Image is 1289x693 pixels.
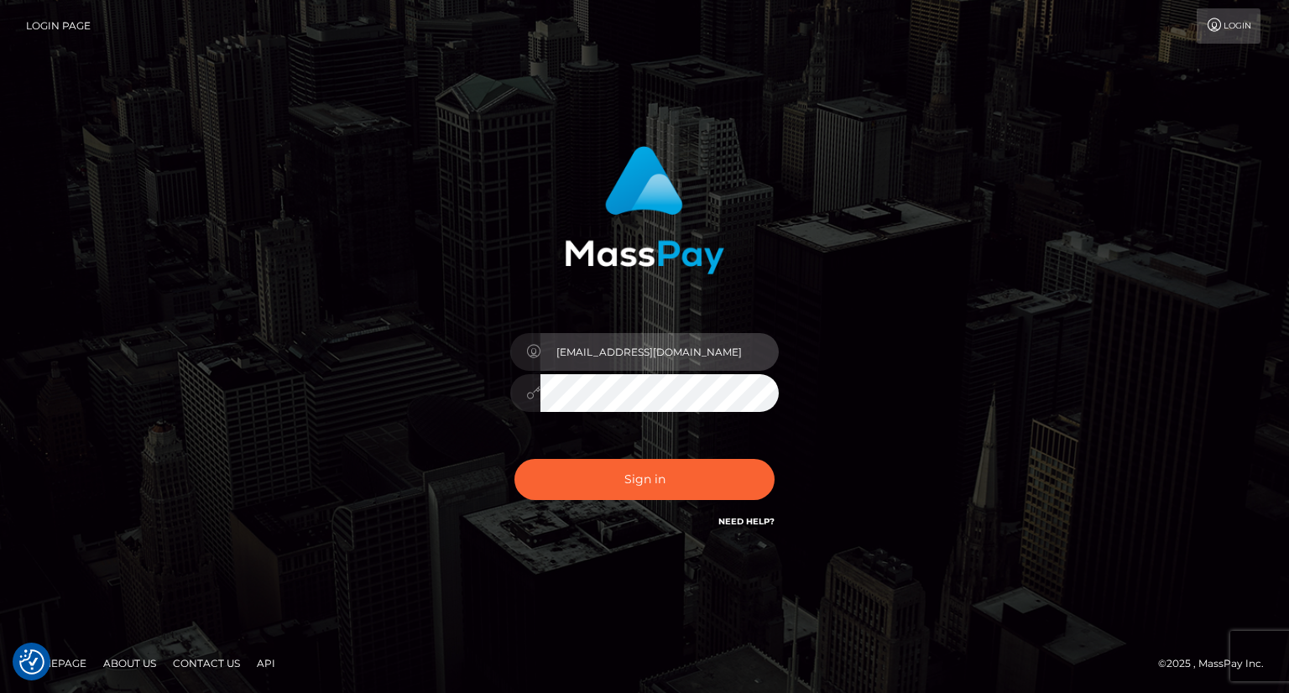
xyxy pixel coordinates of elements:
a: Need Help? [718,516,775,527]
a: Homepage [18,650,93,676]
a: Contact Us [166,650,247,676]
div: © 2025 , MassPay Inc. [1158,654,1276,673]
button: Consent Preferences [19,649,44,675]
a: API [250,650,282,676]
img: Revisit consent button [19,649,44,675]
a: Login Page [26,8,91,44]
img: MassPay Login [565,146,724,274]
a: Login [1197,8,1260,44]
input: Username... [540,333,779,371]
button: Sign in [514,459,775,500]
a: About Us [97,650,163,676]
